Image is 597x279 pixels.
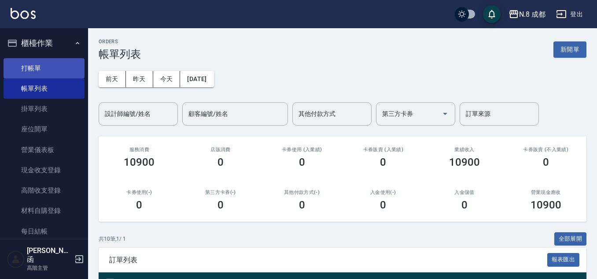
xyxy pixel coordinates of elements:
[217,199,224,211] h3: 0
[531,199,561,211] h3: 10900
[109,190,170,195] h2: 卡券使用(-)
[4,58,85,78] a: 打帳單
[124,156,155,168] h3: 10900
[4,99,85,119] a: 掛單列表
[380,156,386,168] h3: 0
[217,156,224,168] h3: 0
[109,256,547,264] span: 訂單列表
[4,140,85,160] a: 營業儀表板
[353,147,413,153] h2: 卡券販賣 (入業績)
[380,199,386,211] h3: 0
[191,190,251,195] h2: 第三方卡券(-)
[109,147,170,153] h3: 服務消費
[353,190,413,195] h2: 入金使用(-)
[4,119,85,139] a: 座位開單
[180,71,214,87] button: [DATE]
[516,190,576,195] h2: 營業現金應收
[272,147,332,153] h2: 卡券使用 (入業績)
[272,190,332,195] h2: 其他付款方式(-)
[299,199,305,211] h3: 0
[553,6,586,22] button: 登出
[553,41,586,58] button: 新開單
[4,221,85,242] a: 每日結帳
[516,147,576,153] h2: 卡券販賣 (不入業績)
[547,253,580,267] button: 報表匯出
[435,190,495,195] h2: 入金儲值
[27,264,72,272] p: 高階主管
[461,199,468,211] h3: 0
[136,199,142,211] h3: 0
[99,39,141,45] h2: ORDERS
[191,147,251,153] h2: 店販消費
[553,45,586,53] a: 新開單
[99,235,126,243] p: 共 10 筆, 1 / 1
[99,71,126,87] button: 前天
[547,255,580,264] a: 報表匯出
[505,5,549,23] button: N.8 成都
[4,201,85,221] a: 材料自購登錄
[554,232,587,246] button: 全部展開
[99,48,141,60] h3: 帳單列表
[483,5,501,23] button: save
[299,156,305,168] h3: 0
[435,147,495,153] h2: 業績收入
[438,107,452,121] button: Open
[4,78,85,99] a: 帳單列表
[519,9,545,20] div: N.8 成都
[7,250,25,268] img: Person
[543,156,549,168] h3: 0
[4,160,85,180] a: 現金收支登錄
[11,8,36,19] img: Logo
[4,180,85,201] a: 高階收支登錄
[449,156,480,168] h3: 10900
[153,71,181,87] button: 今天
[126,71,153,87] button: 昨天
[4,32,85,55] button: 櫃檯作業
[27,246,72,264] h5: [PERSON_NAME]函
